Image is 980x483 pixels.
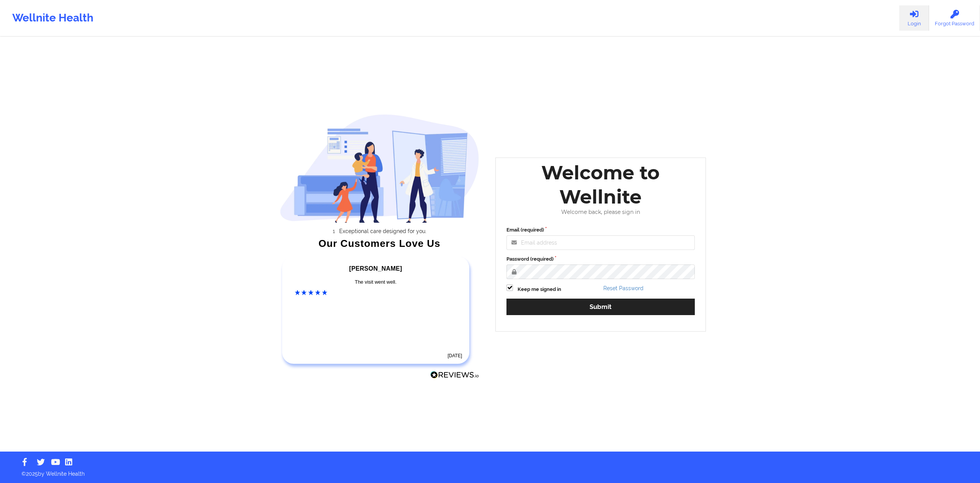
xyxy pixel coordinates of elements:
[430,371,479,381] a: Reviews.io Logo
[518,286,561,293] label: Keep me signed in
[501,209,700,215] div: Welcome back, please sign in
[506,226,695,234] label: Email (required)
[280,114,480,222] img: wellnite-auth-hero_200.c722682e.png
[506,235,695,250] input: Email address
[349,265,402,272] span: [PERSON_NAME]
[430,371,479,379] img: Reviews.io Logo
[899,5,929,31] a: Login
[929,5,980,31] a: Forgot Password
[295,278,457,286] div: The visit went well.
[448,353,462,358] time: [DATE]
[501,161,700,209] div: Welcome to Wellnite
[286,228,479,234] li: Exceptional care designed for you.
[16,465,964,478] p: © 2025 by Wellnite Health
[506,299,695,315] button: Submit
[603,285,644,291] a: Reset Password
[280,240,480,247] div: Our Customers Love Us
[506,255,695,263] label: Password (required)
